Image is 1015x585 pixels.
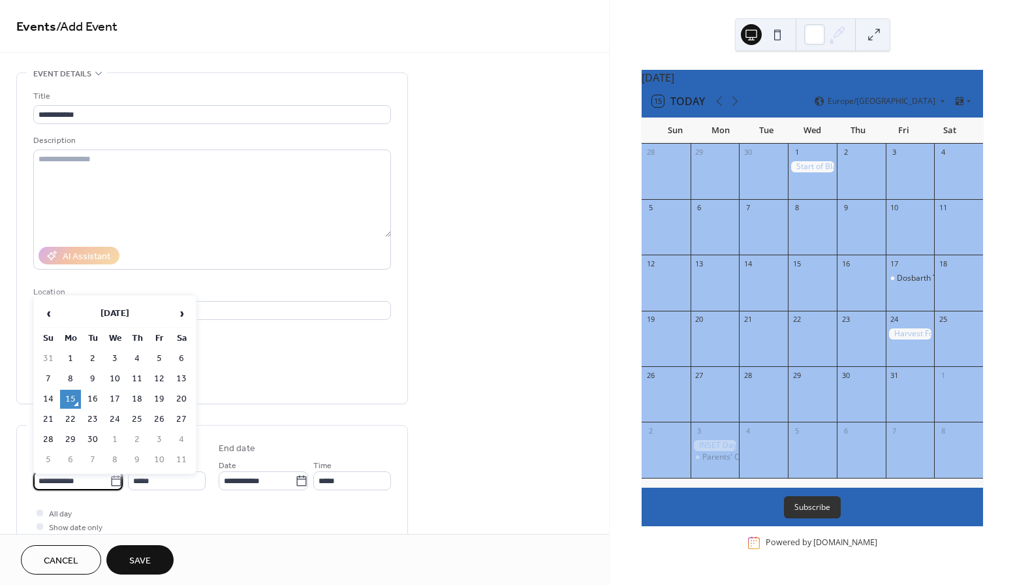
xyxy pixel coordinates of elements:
[642,70,983,86] div: [DATE]
[743,203,753,213] div: 7
[841,315,851,324] div: 23
[104,349,125,368] td: 3
[104,430,125,449] td: 1
[172,300,191,326] span: ›
[648,92,710,110] button: 15Today
[219,442,255,456] div: End date
[60,349,81,368] td: 1
[33,134,388,148] div: Description
[886,328,935,340] div: Harvest Food Bank
[149,390,170,409] td: 19
[60,370,81,388] td: 8
[38,390,59,409] td: 14
[813,537,877,548] a: [DOMAIN_NAME]
[171,451,192,469] td: 11
[82,410,103,429] td: 23
[792,426,802,435] div: 5
[82,390,103,409] td: 16
[82,349,103,368] td: 2
[82,430,103,449] td: 30
[743,148,753,157] div: 30
[149,451,170,469] td: 10
[743,118,789,144] div: Tue
[890,370,899,380] div: 31
[82,370,103,388] td: 9
[60,300,170,328] th: [DATE]
[646,259,655,268] div: 12
[695,426,704,435] div: 3
[784,496,841,518] button: Subscribe
[149,370,170,388] td: 12
[841,370,851,380] div: 30
[698,118,743,144] div: Mon
[149,329,170,348] th: Fr
[33,285,388,299] div: Location
[938,315,948,324] div: 25
[646,370,655,380] div: 26
[646,203,655,213] div: 5
[127,370,148,388] td: 11
[886,273,935,284] div: Dosbarth Towy Parent Engagement Session
[38,329,59,348] th: Su
[104,329,125,348] th: We
[104,451,125,469] td: 8
[21,545,101,575] a: Cancel
[313,459,332,473] span: Time
[171,349,192,368] td: 6
[171,370,192,388] td: 13
[56,14,117,40] span: / Add Event
[49,521,102,535] span: Show date only
[127,390,148,409] td: 18
[788,161,837,172] div: Start of Black History Month
[127,329,148,348] th: Th
[702,452,784,463] div: Parents' Consultations
[835,118,881,144] div: Thu
[691,440,740,451] div: INSET Day
[60,410,81,429] td: 22
[792,203,802,213] div: 8
[841,148,851,157] div: 2
[890,426,899,435] div: 7
[127,451,148,469] td: 9
[171,410,192,429] td: 27
[695,315,704,324] div: 20
[33,67,91,81] span: Event details
[38,430,59,449] td: 28
[743,259,753,268] div: 14
[938,370,948,380] div: 1
[792,370,802,380] div: 29
[127,410,148,429] td: 25
[828,97,935,105] span: Europe/[GEOGRAPHIC_DATA]
[39,300,58,326] span: ‹
[38,370,59,388] td: 7
[695,148,704,157] div: 29
[766,537,877,548] div: Powered by
[938,426,948,435] div: 8
[938,259,948,268] div: 18
[171,329,192,348] th: Sa
[149,349,170,368] td: 5
[938,148,948,157] div: 4
[695,259,704,268] div: 13
[104,370,125,388] td: 10
[890,315,899,324] div: 24
[938,203,948,213] div: 11
[104,390,125,409] td: 17
[695,203,704,213] div: 6
[38,451,59,469] td: 5
[106,545,174,575] button: Save
[646,148,655,157] div: 28
[792,315,802,324] div: 22
[841,259,851,268] div: 16
[60,430,81,449] td: 29
[841,426,851,435] div: 6
[82,329,103,348] th: Tu
[890,148,899,157] div: 3
[927,118,973,144] div: Sat
[60,390,81,409] td: 15
[890,259,899,268] div: 17
[691,452,740,463] div: Parents' Consultations
[646,426,655,435] div: 2
[127,430,148,449] td: 2
[652,118,698,144] div: Sun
